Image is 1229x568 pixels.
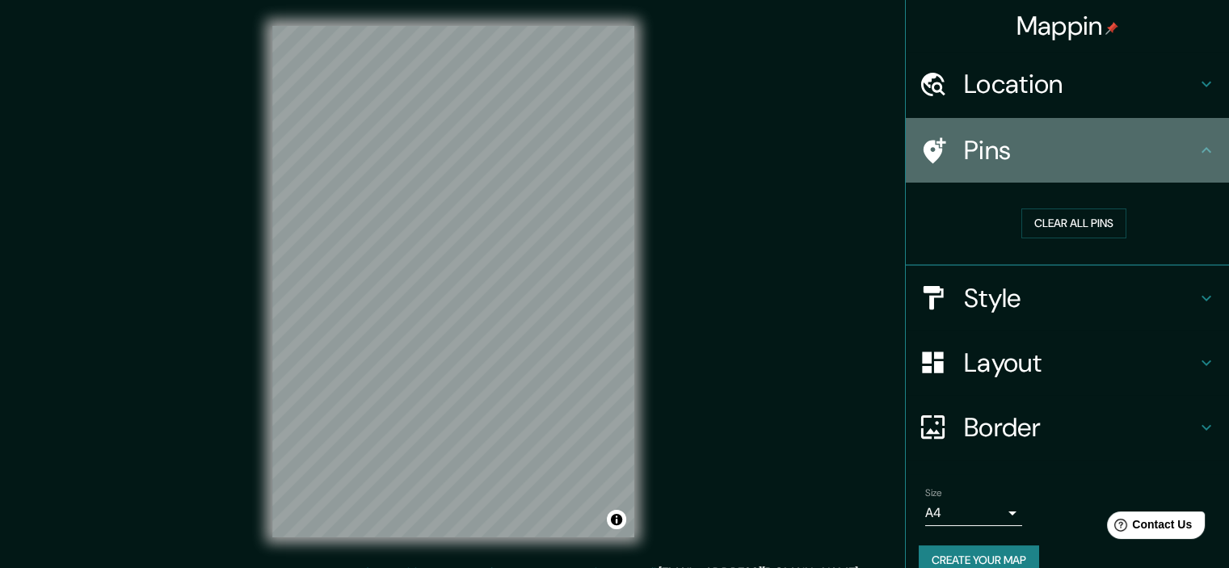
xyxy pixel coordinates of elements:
[1016,10,1119,42] h4: Mappin
[906,330,1229,395] div: Layout
[1085,505,1211,550] iframe: Help widget launcher
[964,347,1197,379] h4: Layout
[906,52,1229,116] div: Location
[906,395,1229,460] div: Border
[964,282,1197,314] h4: Style
[607,510,626,529] button: Toggle attribution
[925,500,1022,526] div: A4
[1021,208,1126,238] button: Clear all pins
[925,486,942,499] label: Size
[964,68,1197,100] h4: Location
[906,118,1229,183] div: Pins
[964,411,1197,444] h4: Border
[1105,22,1118,35] img: pin-icon.png
[906,266,1229,330] div: Style
[964,134,1197,166] h4: Pins
[272,26,634,537] canvas: Map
